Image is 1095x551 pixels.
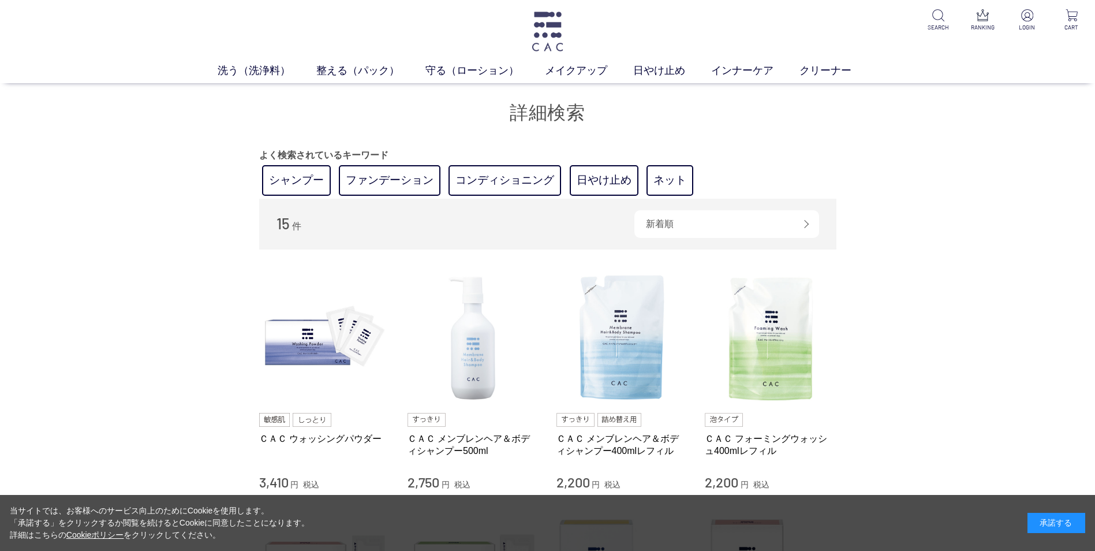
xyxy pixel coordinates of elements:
[339,165,440,196] a: ファンデーション
[753,480,769,489] span: 税込
[1013,23,1041,32] p: LOGIN
[1057,9,1086,32] a: CART
[705,273,836,404] img: ＣＡＣ フォーミングウォッシュ400mlレフィル
[1013,9,1041,32] a: LOGIN
[570,165,638,196] a: 日やけ止め
[10,505,310,541] div: 当サイトでは、お客様へのサービス向上のためにCookieを使用します。 「承諾する」をクリックするか閲覧を続けるとCookieに同意したことになります。 詳細はこちらの をクリックしてください。
[705,474,738,490] span: 2,200
[597,413,642,427] img: 詰め替え用
[259,273,391,404] img: ＣＡＣ ウォッシングパウダー
[646,165,693,196] a: ネット
[969,9,997,32] a: RANKING
[303,480,319,489] span: 税込
[799,63,877,79] a: クリーナー
[634,210,819,238] div: 新着順
[276,214,290,232] span: 15
[556,273,688,404] img: ＣＡＣ メンブレンヘア＆ボディシャンプー400mlレフィル
[454,480,470,489] span: 税込
[530,12,565,51] img: logo
[705,433,836,457] a: ＣＡＣ フォーミングウォッシュ400mlレフィル
[741,480,749,489] span: 円
[259,100,836,125] h1: 詳細検索
[556,474,590,490] span: 2,200
[705,413,743,427] img: 泡タイプ
[66,530,124,539] a: Cookieポリシー
[604,480,621,489] span: 税込
[218,63,316,79] a: 洗う（洗浄料）
[293,413,331,427] img: しっとり
[442,480,450,489] span: 円
[545,63,633,79] a: メイクアップ
[425,63,545,79] a: 守る（ローション）
[556,433,688,457] a: ＣＡＣ メンブレンヘア＆ボディシャンプー400mlレフィル
[408,433,539,457] a: ＣＡＣ メンブレンヘア＆ボディシャンプー500ml
[1057,23,1086,32] p: CART
[633,63,711,79] a: 日やけ止め
[259,413,290,427] img: 敏感肌
[292,221,301,231] span: 件
[259,474,289,490] span: 3,410
[556,413,595,427] img: すっきり
[408,474,439,490] span: 2,750
[259,433,391,445] a: ＣＡＣ ウォッシングパウダー
[408,413,446,427] img: すっきり
[924,9,952,32] a: SEARCH
[259,148,836,162] p: よく検索されているキーワード
[290,480,298,489] span: 円
[316,63,425,79] a: 整える（パック）
[969,23,997,32] p: RANKING
[924,23,952,32] p: SEARCH
[408,273,539,404] img: ＣＡＣ メンブレンヘア＆ボディシャンプー500ml
[262,165,331,196] a: シャンプー
[592,480,600,489] span: 円
[449,165,561,196] a: コンディショニング
[1027,513,1085,533] div: 承諾する
[711,63,799,79] a: インナーケア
